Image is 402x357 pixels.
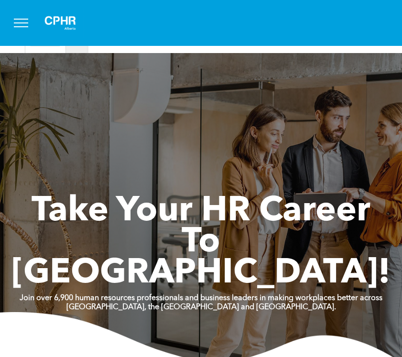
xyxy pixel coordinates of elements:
[11,226,391,291] span: To [GEOGRAPHIC_DATA]!
[66,303,336,311] strong: [GEOGRAPHIC_DATA], the [GEOGRAPHIC_DATA] and [GEOGRAPHIC_DATA].
[36,8,84,38] img: A white background with a few lines on it
[32,195,370,229] span: Take Your HR Career
[20,294,382,302] strong: Join over 6,900 human resources professionals and business leaders in making workplaces better ac...
[9,11,33,35] button: menu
